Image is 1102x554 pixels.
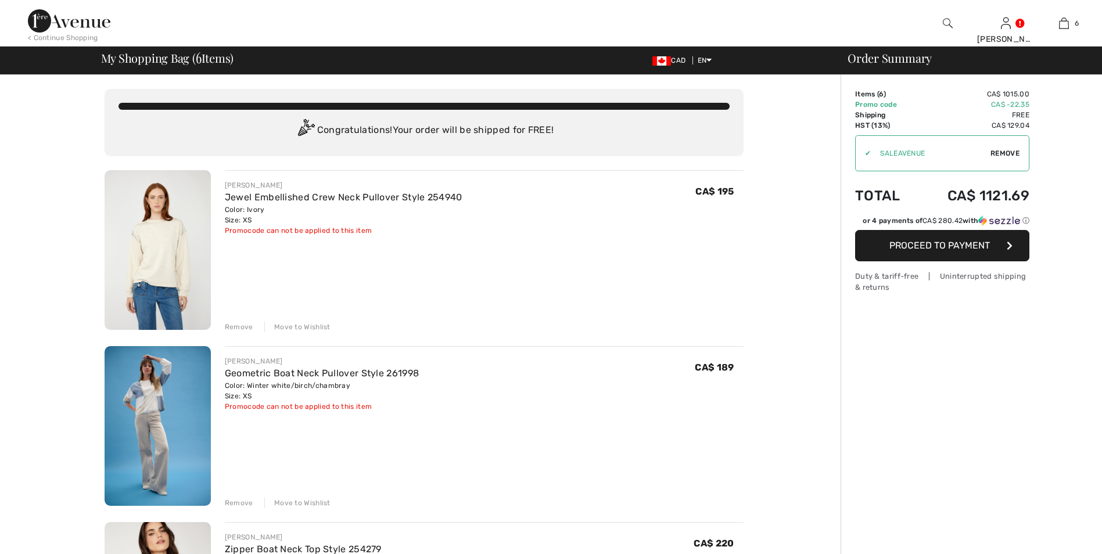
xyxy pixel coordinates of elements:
span: 6 [1075,18,1079,28]
span: Remove [990,148,1020,159]
img: 1ère Avenue [28,9,110,33]
span: CA$ 220 [694,538,734,549]
a: Geometric Boat Neck Pullover Style 261998 [225,368,419,379]
div: Duty & tariff-free | Uninterrupted shipping & returns [855,271,1029,293]
div: < Continue Shopping [28,33,98,43]
div: Promocode can not be applied to this item [225,401,419,412]
a: Sign In [1001,17,1011,28]
div: Color: Ivory Size: XS [225,204,462,225]
td: HST (13%) [855,120,917,131]
div: [PERSON_NAME] [225,532,382,542]
span: Proceed to Payment [889,240,990,251]
div: Promocode can not be applied to this item [225,225,462,236]
img: Geometric Boat Neck Pullover Style 261998 [105,346,211,506]
div: [PERSON_NAME] [225,180,462,190]
span: CA$ 189 [695,362,734,373]
img: Congratulation2.svg [294,119,317,142]
input: Promo code [871,136,990,171]
div: Remove [225,322,253,332]
a: Jewel Embellished Crew Neck Pullover Style 254940 [225,192,462,203]
div: Move to Wishlist [264,322,331,332]
td: Promo code [855,99,917,110]
a: 6 [1035,16,1092,30]
td: Free [917,110,1029,120]
span: CAD [652,56,690,64]
span: 6 [196,49,202,64]
span: CA$ 195 [695,186,734,197]
div: Order Summary [834,52,1095,64]
td: Shipping [855,110,917,120]
div: [PERSON_NAME] [977,33,1034,45]
img: Jewel Embellished Crew Neck Pullover Style 254940 [105,170,211,330]
img: Canadian Dollar [652,56,671,66]
div: or 4 payments of with [863,215,1029,226]
td: CA$ 129.04 [917,120,1029,131]
td: Total [855,176,917,215]
td: CA$ -22.35 [917,99,1029,110]
div: or 4 payments ofCA$ 280.42withSezzle Click to learn more about Sezzle [855,215,1029,230]
div: Color: Winter white/birch/chambray Size: XS [225,380,419,401]
td: Items ( ) [855,89,917,99]
div: [PERSON_NAME] [225,356,419,366]
span: CA$ 280.42 [922,217,963,225]
span: 6 [879,90,884,98]
td: CA$ 1015.00 [917,89,1029,99]
img: Sezzle [978,215,1020,226]
div: Move to Wishlist [264,498,331,508]
button: Proceed to Payment [855,230,1029,261]
span: My Shopping Bag ( Items) [101,52,234,64]
img: My Info [1001,16,1011,30]
div: Remove [225,498,253,508]
img: My Bag [1059,16,1069,30]
span: EN [698,56,712,64]
div: ✔ [856,148,871,159]
img: search the website [943,16,953,30]
td: CA$ 1121.69 [917,176,1029,215]
div: Congratulations! Your order will be shipped for FREE! [119,119,730,142]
